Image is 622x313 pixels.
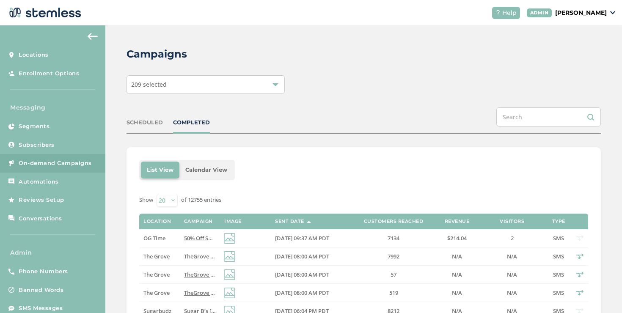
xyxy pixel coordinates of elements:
[19,69,79,78] span: Enrollment Options
[19,159,92,167] span: On-demand Campaigns
[19,196,64,204] span: Reviews Setup
[131,80,167,88] span: 209 selected
[580,272,622,313] iframe: Chat Widget
[19,304,63,313] span: SMS Messages
[527,8,552,17] div: ADMIN
[19,286,63,294] span: Banned Words
[19,122,50,131] span: Segments
[495,10,501,15] img: icon-help-white-03924b79.svg
[496,107,601,126] input: Search
[555,8,607,17] p: [PERSON_NAME]
[19,267,68,276] span: Phone Numbers
[19,51,49,59] span: Locations
[88,33,98,40] img: icon-arrow-back-accent-c549486e.svg
[19,141,55,149] span: Subscribers
[610,11,615,14] img: icon_down-arrow-small-66adaf34.svg
[502,8,517,17] span: Help
[127,47,187,62] h2: Campaigns
[127,118,163,127] div: SCHEDULED
[19,214,62,223] span: Conversations
[19,178,59,186] span: Automations
[7,4,81,21] img: logo-dark-0685b13c.svg
[173,118,210,127] div: COMPLETED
